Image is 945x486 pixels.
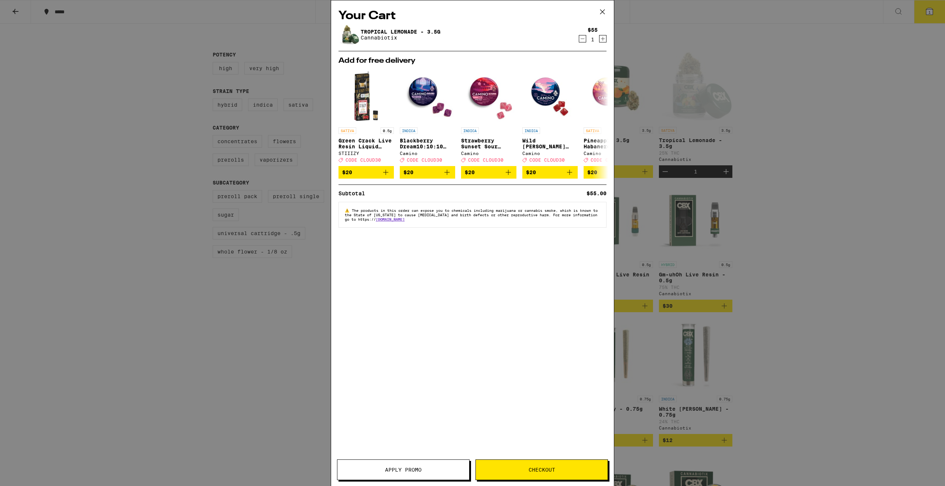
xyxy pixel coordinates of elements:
[361,35,440,41] p: Cannabiotix
[400,151,455,156] div: Camino
[475,459,608,480] button: Checkout
[361,29,440,35] a: Tropical Lemonade - 3.5g
[461,166,516,179] button: Add to bag
[522,166,578,179] button: Add to bag
[579,35,586,42] button: Decrement
[522,68,578,124] img: Camino - Wild Berry Chill Gummies
[461,127,479,134] p: INDICA
[599,35,606,42] button: Increment
[339,68,394,166] a: Open page for Green Crack Live Resin Liquid Diamonds - 0.5g from STIIIZY
[587,191,606,196] div: $55.00
[591,158,626,162] span: CODE CLOUD30
[339,138,394,149] p: Green Crack Live Resin Liquid Diamonds - 0.5g
[385,467,422,472] span: Apply Promo
[584,127,601,134] p: SATIVA
[400,68,455,124] img: Camino - Blackberry Dream10:10:10 Deep Sleep Gummies
[588,27,598,33] div: $55
[339,24,359,45] img: Tropical Lemonade - 3.5g
[584,68,639,124] img: Camino - Pineapple Habanero Uplifting Gummies
[400,166,455,179] button: Add to bag
[584,151,639,156] div: Camino
[522,68,578,166] a: Open page for Wild Berry Chill Gummies from Camino
[381,127,394,134] p: 0.5g
[407,158,442,162] span: CODE CLOUD30
[584,138,639,149] p: Pineapple Habanero Uplifting Gummies
[461,68,516,124] img: Camino - Strawberry Sunset Sour Gummies
[522,127,540,134] p: INDICA
[400,127,417,134] p: INDICA
[403,169,413,175] span: $20
[522,151,578,156] div: Camino
[461,68,516,166] a: Open page for Strawberry Sunset Sour Gummies from Camino
[587,169,597,175] span: $20
[529,467,555,472] span: Checkout
[584,166,639,179] button: Add to bag
[461,138,516,149] p: Strawberry Sunset Sour Gummies
[345,208,598,221] span: The products in this order can expose you to chemicals including marijuana or cannabis smoke, whi...
[522,138,578,149] p: Wild [PERSON_NAME] Chill Gummies
[526,169,536,175] span: $20
[4,5,53,11] span: Hi. Need any help?
[465,169,475,175] span: $20
[468,158,504,162] span: CODE CLOUD30
[584,68,639,166] a: Open page for Pineapple Habanero Uplifting Gummies from Camino
[588,37,598,42] div: 1
[400,138,455,149] p: Blackberry Dream10:10:10 Deep Sleep Gummies
[346,158,381,162] span: CODE CLOUD30
[339,57,606,65] h2: Add for free delivery
[339,68,394,124] img: STIIIZY - Green Crack Live Resin Liquid Diamonds - 0.5g
[461,151,516,156] div: Camino
[339,8,606,24] h2: Your Cart
[342,169,352,175] span: $20
[529,158,565,162] span: CODE CLOUD30
[339,191,370,196] div: Subtotal
[345,208,352,213] span: ⚠️
[400,68,455,166] a: Open page for Blackberry Dream10:10:10 Deep Sleep Gummies from Camino
[376,217,405,221] a: [DOMAIN_NAME]
[339,166,394,179] button: Add to bag
[337,459,470,480] button: Apply Promo
[339,151,394,156] div: STIIIZY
